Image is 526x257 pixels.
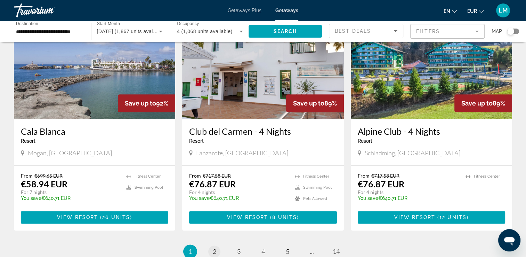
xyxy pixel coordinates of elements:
[358,189,459,195] p: For 4 nights
[444,6,457,16] button: Change language
[444,8,450,14] span: en
[97,29,166,34] span: [DATE] (1,867 units available)
[358,138,372,144] span: Resort
[261,248,265,255] span: 4
[118,94,175,112] div: 92%
[189,173,201,179] span: From
[98,215,132,220] span: ( )
[189,138,204,144] span: Resort
[499,7,508,14] span: LM
[203,173,231,179] span: €717.58 EUR
[467,8,477,14] span: EUR
[28,149,112,157] span: Mogan, [GEOGRAPHIC_DATA]
[474,174,500,179] span: Fitness Center
[358,173,370,179] span: From
[467,6,484,16] button: Change currency
[189,179,236,189] p: €76.87 EUR
[21,173,33,179] span: From
[461,100,493,107] span: Save up to
[293,100,324,107] span: Save up to
[303,196,327,201] span: Pets Allowed
[189,189,288,195] p: For 4 nights
[333,248,340,255] span: 14
[358,211,505,224] button: View Resort(12 units)
[21,138,35,144] span: Resort
[237,248,241,255] span: 3
[454,94,512,112] div: 89%
[21,126,168,137] a: Cala Blanca
[213,248,216,255] span: 2
[21,195,41,201] span: You save
[21,189,119,195] p: For 7 nights
[189,211,337,224] button: View Resort(8 units)
[358,179,404,189] p: €76.87 EUR
[97,22,120,26] span: Start Month
[57,215,98,220] span: View Resort
[34,173,63,179] span: €699.65 EUR
[182,8,343,119] img: DP72E01X.jpg
[102,215,130,220] span: 26 units
[410,24,485,39] button: Filter
[16,21,38,26] span: Destination
[189,126,337,137] a: Club del Carmen - 4 Nights
[494,3,512,18] button: User Menu
[188,248,192,255] span: 1
[272,215,297,220] span: 8 units
[273,29,297,34] span: Search
[177,22,199,26] span: Occupancy
[365,149,460,157] span: Schladming, [GEOGRAPHIC_DATA]
[275,8,298,13] a: Getaways
[189,195,210,201] span: You save
[196,149,288,157] span: Lanzarote, [GEOGRAPHIC_DATA]
[177,29,233,34] span: 4 (1,068 units available)
[371,173,399,179] span: €717.58 EUR
[435,215,469,220] span: ( )
[498,229,520,251] iframe: Bouton de lancement de la fenêtre de messagerie
[286,248,289,255] span: 5
[14,8,175,119] img: 2447E01X.jpg
[351,8,512,119] img: 1920E01X.jpg
[135,185,163,190] span: Swimming Pool
[358,195,459,201] p: €640.71 EUR
[335,27,397,35] mat-select: Sort by
[21,179,67,189] p: €58.94 EUR
[189,195,288,201] p: €640.71 EUR
[135,174,161,179] span: Fitness Center
[268,215,299,220] span: ( )
[249,25,322,38] button: Search
[303,174,329,179] span: Fitness Center
[14,1,83,20] a: Travorium
[125,100,156,107] span: Save up to
[228,8,261,13] a: Getaways Plus
[286,94,344,112] div: 89%
[310,248,314,255] span: ...
[394,215,435,220] span: View Resort
[358,126,505,137] a: Alpine Club - 4 Nights
[439,215,467,220] span: 12 units
[227,215,268,220] span: View Resort
[492,26,502,36] span: Map
[335,28,371,34] span: Best Deals
[303,185,332,190] span: Swimming Pool
[21,195,119,201] p: €640.71 EUR
[358,195,378,201] span: You save
[21,211,168,224] button: View Resort(26 units)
